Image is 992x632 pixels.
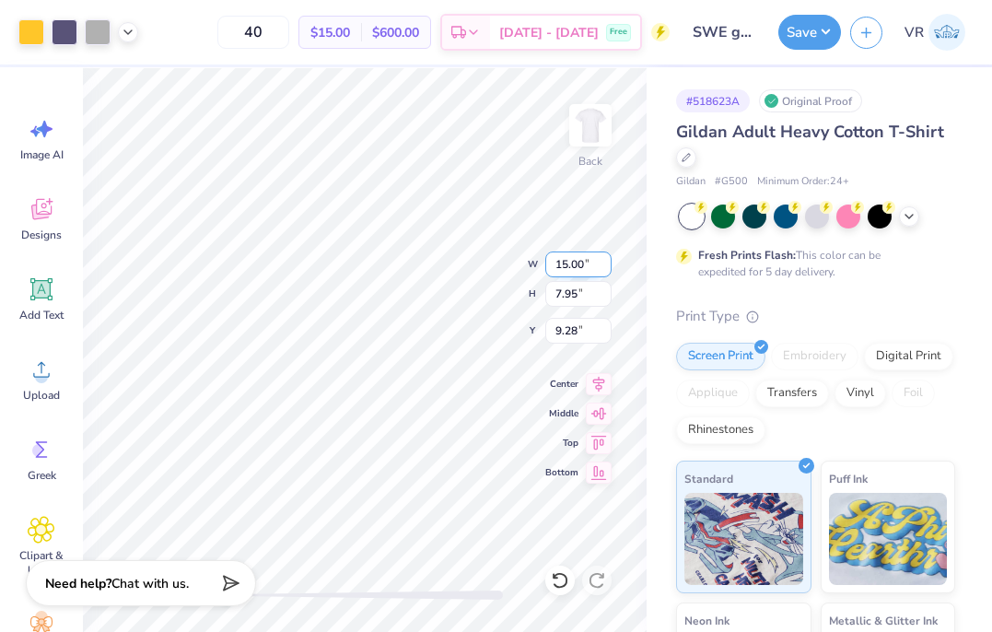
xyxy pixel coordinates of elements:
span: Bottom [545,465,578,480]
div: This color can be expedited for 5 day delivery. [698,247,925,280]
span: Standard [684,469,733,488]
button: Save [778,15,841,50]
img: Back [572,107,609,144]
span: Add Text [19,308,64,322]
span: Designs [21,228,62,242]
input: – – [217,16,289,49]
span: Gildan [676,174,706,190]
div: Vinyl [834,380,886,407]
div: Original Proof [759,89,862,112]
img: Val Rhey Lodueta [928,14,965,51]
div: Transfers [755,380,829,407]
strong: Need help? [45,575,111,592]
span: Chat with us. [111,575,189,592]
div: Back [578,153,602,170]
span: Metallic & Glitter Ink [829,611,938,630]
div: Foil [892,380,935,407]
span: [DATE] - [DATE] [499,23,599,42]
strong: Fresh Prints Flash: [698,248,796,263]
span: Middle [545,406,578,421]
span: $600.00 [372,23,419,42]
div: Print Type [676,306,955,327]
span: Upload [23,388,60,403]
div: Screen Print [676,343,765,370]
input: Untitled Design [679,14,769,51]
span: # G500 [715,174,748,190]
div: # 518623A [676,89,750,112]
img: Puff Ink [829,493,948,585]
span: Minimum Order: 24 + [757,174,849,190]
div: Rhinestones [676,416,765,444]
img: Standard [684,493,803,585]
span: $15.00 [310,23,350,42]
span: Puff Ink [829,469,868,488]
span: Top [545,436,578,451]
span: Greek [28,468,56,483]
span: VR [904,22,924,43]
span: Center [545,377,578,392]
span: Neon Ink [684,611,729,630]
span: Image AI [20,147,64,162]
div: Applique [676,380,750,407]
div: Embroidery [771,343,858,370]
span: Free [610,26,627,39]
span: Clipart & logos [11,548,72,578]
div: Digital Print [864,343,953,370]
a: VR [896,14,974,51]
span: Gildan Adult Heavy Cotton T-Shirt [676,121,944,143]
